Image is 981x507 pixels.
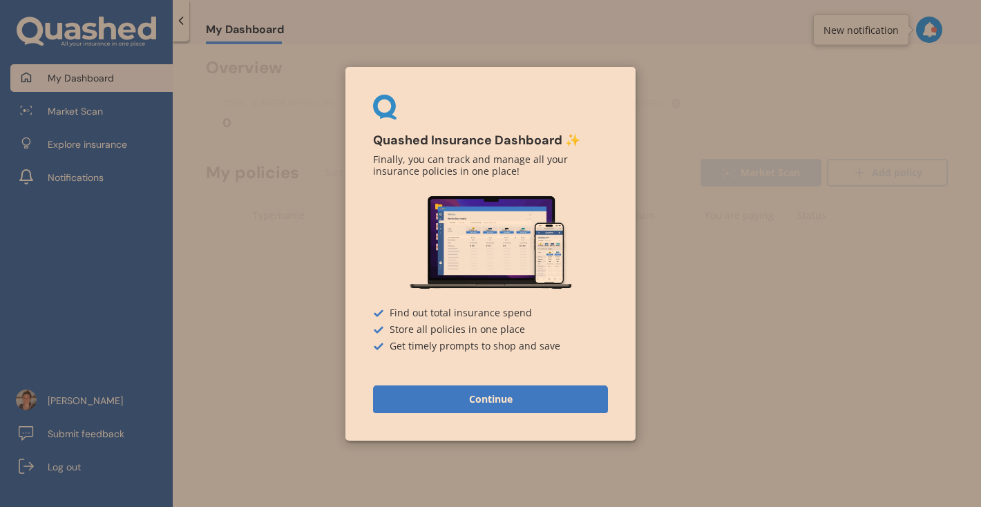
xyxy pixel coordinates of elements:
[373,133,608,149] h3: Quashed Insurance Dashboard ✨
[408,194,573,291] img: Dashboard
[373,385,608,412] button: Continue
[373,341,608,352] div: Get timely prompts to shop and save
[373,307,608,318] div: Find out total insurance spend
[373,324,608,335] div: Store all policies in one place
[373,154,608,178] p: Finally, you can track and manage all your insurance policies in one place!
